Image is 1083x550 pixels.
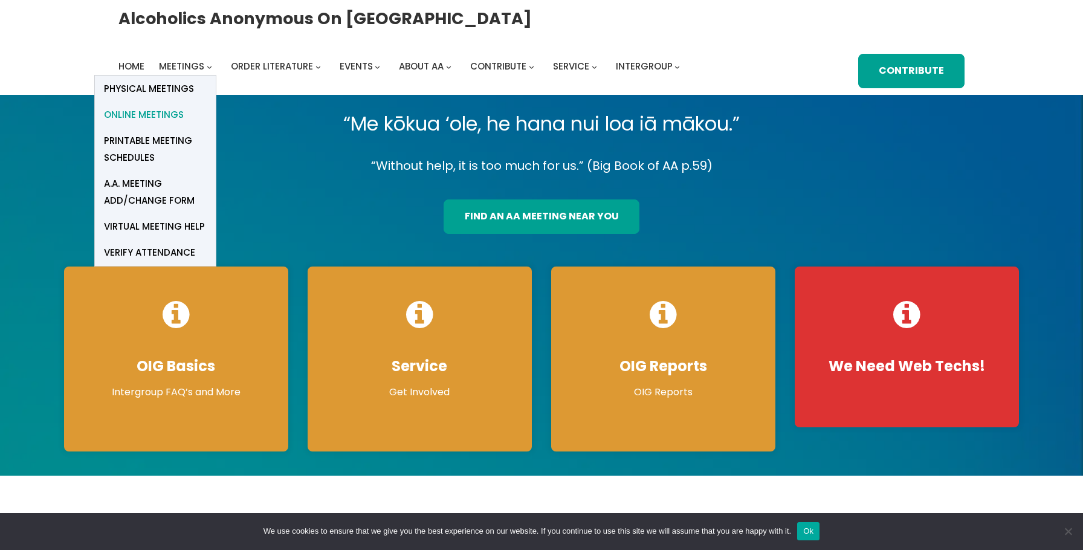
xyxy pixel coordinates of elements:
[95,76,216,102] a: Physical Meetings
[207,64,212,70] button: Meetings submenu
[797,522,820,540] button: Ok
[54,107,1029,141] p: “Me kōkua ‘ole, he hana nui loa iā mākou.”
[340,58,373,75] a: Events
[104,132,207,166] span: Printable Meeting Schedules
[95,171,216,214] a: A.A. Meeting Add/Change Form
[529,64,534,70] button: Contribute submenu
[118,60,144,73] span: Home
[340,60,373,73] span: Events
[470,60,526,73] span: Contribute
[444,199,639,234] a: find an aa meeting near you
[118,58,144,75] a: Home
[807,357,1007,375] h4: We Need Web Techs!
[446,64,451,70] button: About AA submenu
[95,128,216,171] a: Printable Meeting Schedules
[375,64,380,70] button: Events submenu
[76,385,276,400] p: Intergroup FAQ’s and More
[54,155,1029,176] p: “Without help, it is too much for us.” (Big Book of AA p.59)
[118,4,532,33] a: Alcoholics Anonymous on [GEOGRAPHIC_DATA]
[553,60,589,73] span: Service
[592,64,597,70] button: Service submenu
[231,60,313,73] span: Order Literature
[104,218,205,235] span: Virtual Meeting Help
[674,64,680,70] button: Intergroup submenu
[399,60,444,73] span: About AA
[263,525,791,537] span: We use cookies to ensure that we give you the best experience on our website. If you continue to ...
[320,357,520,375] h4: Service
[76,357,276,375] h4: OIG Basics
[616,60,673,73] span: Intergroup
[1062,525,1074,537] span: No
[95,102,216,128] a: Online Meetings
[159,58,204,75] a: Meetings
[104,80,194,97] span: Physical Meetings
[118,58,684,75] nav: Intergroup
[104,175,207,209] span: A.A. Meeting Add/Change Form
[159,60,204,73] span: Meetings
[553,58,589,75] a: Service
[95,240,216,266] a: verify attendance
[563,385,763,400] p: OIG Reports
[616,58,673,75] a: Intergroup
[104,244,195,261] span: verify attendance
[399,58,444,75] a: About AA
[95,214,216,240] a: Virtual Meeting Help
[104,106,184,123] span: Online Meetings
[320,385,520,400] p: Get Involved
[470,58,526,75] a: Contribute
[858,54,965,88] a: Contribute
[563,357,763,375] h4: OIG Reports
[315,64,321,70] button: Order Literature submenu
